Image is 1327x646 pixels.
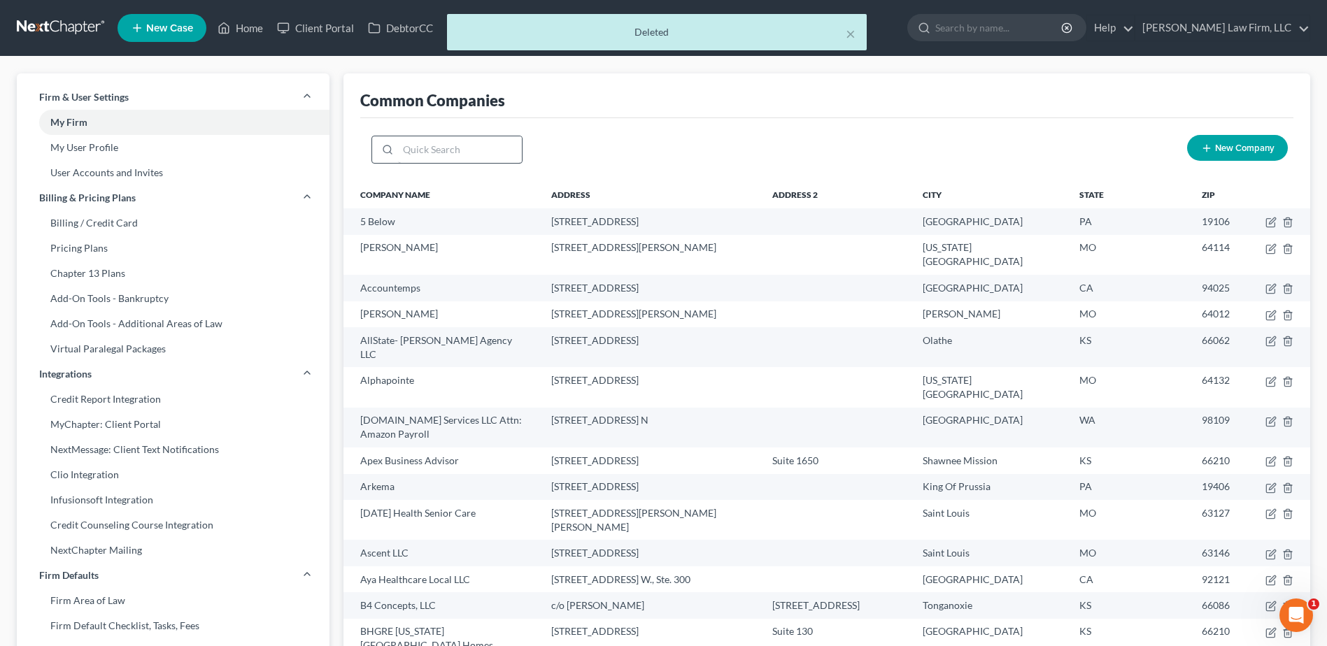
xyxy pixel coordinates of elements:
[1265,456,1277,467] button: firmCaseType.title
[1265,416,1277,427] button: firmCaseType.title
[17,110,329,135] a: My Firm
[17,613,329,638] a: Firm Default Checklist, Tasks, Fees
[1265,217,1277,228] button: firmCaseType.title
[1079,506,1179,520] div: MO
[1202,454,1243,468] div: 66210
[551,413,750,427] div: [STREET_ADDRESS] N
[1079,241,1179,254] div: MO
[17,185,329,210] a: Billing & Pricing Plans
[1202,506,1243,520] div: 63127
[1202,333,1243,347] div: 66062
[1202,215,1243,229] div: 19106
[923,413,1057,427] div: [GEOGRAPHIC_DATA]
[17,588,329,613] a: Firm Area of Law
[923,454,1057,468] div: Shawnee Mission
[551,598,750,612] div: c/o [PERSON_NAME]
[551,373,750,387] div: [STREET_ADDRESS]
[1202,373,1243,387] div: 64132
[1202,241,1243,254] div: 64114
[17,85,329,110] a: Firm & User Settings
[360,480,529,494] div: Arkema
[360,454,529,468] div: Apex Business Advisor
[1202,413,1243,427] div: 98109
[1265,508,1277,519] button: firmCaseType.title
[1079,281,1179,295] div: CA
[360,546,529,560] div: Ascent LLC
[360,333,529,361] div: AllState- [PERSON_NAME] Agency LLC
[458,25,856,39] div: Deleted
[360,189,430,200] span: Company Name
[39,90,129,104] span: Firm & User Settings
[1265,482,1277,494] button: firmCaseType.title
[1265,310,1277,321] button: firmCaseType.title
[923,241,1057,268] div: [US_STATE][GEOGRAPHIC_DATA]
[1202,189,1215,200] span: Zip
[551,189,590,200] span: Address
[923,215,1057,229] div: [GEOGRAPHIC_DATA]
[17,412,329,437] a: MyChapter: Client Portal
[923,480,1057,494] div: King Of Prussia
[1079,307,1179,321] div: MO
[772,454,900,468] div: Suite 1650
[1079,333,1179,347] div: KS
[1265,336,1277,347] button: firmCaseType.title
[1308,598,1319,610] span: 1
[360,573,529,587] div: Aya Healthcare Local LLC
[360,90,505,110] div: Common Companies
[360,241,529,254] div: [PERSON_NAME]
[360,215,529,229] div: 5 Below
[1202,480,1243,494] div: 19406
[360,598,529,612] div: B4 Concepts, LLC
[923,573,1057,587] div: [GEOGRAPHIC_DATA]
[923,598,1057,612] div: Tonganoxie
[551,480,750,494] div: [STREET_ADDRESS]
[1215,143,1275,154] span: New Company
[39,191,136,205] span: Billing & Pricing Plans
[923,624,1057,638] div: [GEOGRAPHIC_DATA]
[551,624,750,638] div: [STREET_ADDRESS]
[551,454,750,468] div: [STREET_ADDRESS]
[1265,627,1277,638] button: firmCaseType.title
[923,281,1057,295] div: [GEOGRAPHIC_DATA]
[1202,281,1243,295] div: 94025
[1202,624,1243,638] div: 66210
[923,546,1057,560] div: Saint Louis
[1202,598,1243,612] div: 66086
[551,333,750,347] div: [STREET_ADDRESS]
[551,546,750,560] div: [STREET_ADDRESS]
[17,437,329,462] a: NextMessage: Client Text Notifications
[772,624,900,638] div: Suite 130
[923,506,1057,520] div: Saint Louis
[1079,373,1179,387] div: MO
[360,307,529,321] div: [PERSON_NAME]
[398,136,522,163] input: Quick Search
[17,135,329,160] a: My User Profile
[1079,189,1104,200] span: State
[923,333,1057,347] div: Olathe
[923,307,1057,321] div: [PERSON_NAME]
[1265,601,1277,612] button: firmCaseType.title
[17,462,329,487] a: Clio Integration
[17,210,329,236] a: Billing / Credit Card
[1079,598,1179,612] div: KS
[1202,573,1243,587] div: 92121
[360,373,529,387] div: Alphapointe
[1265,575,1277,586] button: firmCaseType.title
[1202,307,1243,321] div: 64012
[1202,546,1243,560] div: 63146
[772,189,818,200] span: Address 2
[17,487,329,512] a: Infusionsoft Integration
[39,568,99,582] span: Firm Defaults
[923,189,942,200] span: City
[17,563,329,588] a: Firm Defaults
[1079,454,1179,468] div: KS
[17,512,329,538] a: Credit Counseling Course Integration
[17,286,329,311] a: Add-On Tools - Bankruptcy
[551,307,750,321] div: [STREET_ADDRESS][PERSON_NAME]
[551,573,750,587] div: [STREET_ADDRESS] W., Ste. 300
[17,236,329,261] a: Pricing Plans
[1265,376,1277,387] button: firmCaseType.title
[17,261,329,286] a: Chapter 13 Plans
[1079,480,1179,494] div: PA
[17,311,329,336] a: Add-On Tools - Additional Areas of Law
